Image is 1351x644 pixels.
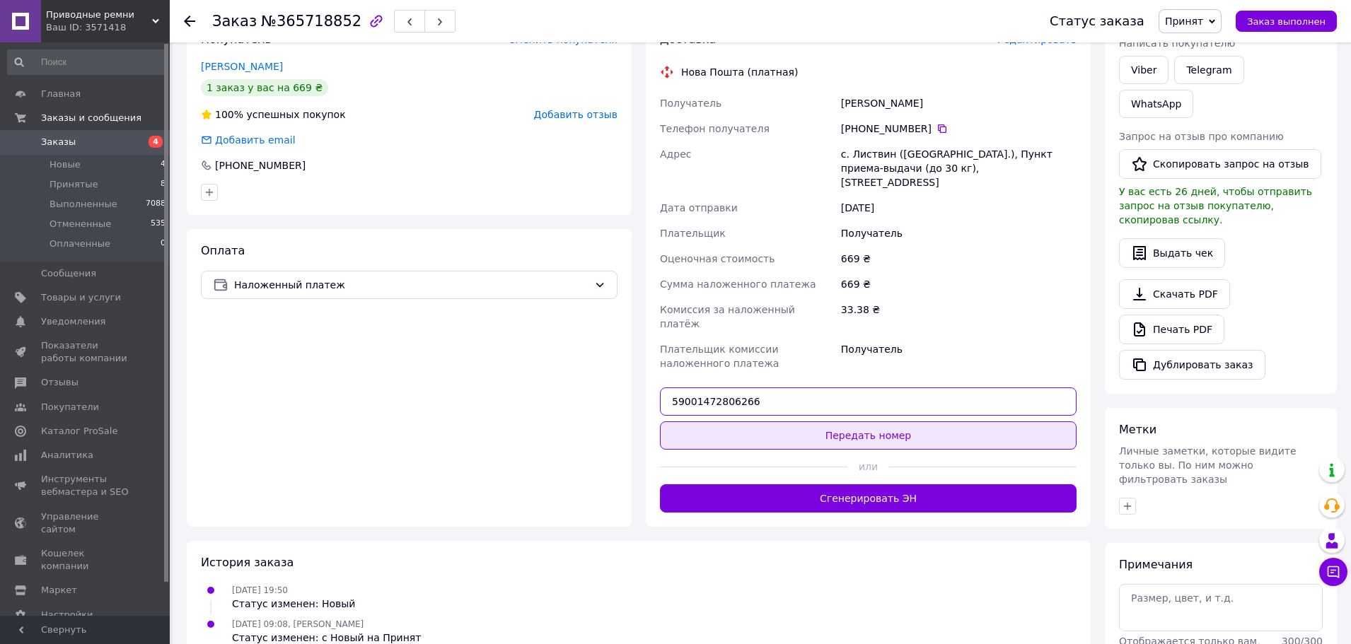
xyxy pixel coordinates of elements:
[660,228,726,239] span: Плательщик
[1165,16,1203,27] span: Принят
[201,33,272,46] span: Покупатель
[660,279,816,290] span: Сумма наложенного платежа
[41,376,79,389] span: Отзывы
[212,13,257,30] span: Заказ
[41,449,93,462] span: Аналитика
[1236,11,1337,32] button: Заказ выполнен
[41,609,93,621] span: Настройки
[660,484,1077,513] button: Сгенерировать ЭН
[847,459,889,474] span: или
[838,195,1079,221] div: [DATE]
[1247,16,1326,27] span: Заказ выполнен
[41,136,76,148] span: Заказы
[41,291,121,304] span: Товары и услуги
[838,297,1079,336] div: 33.38 ₴
[1119,350,1265,380] button: Дублировать заказ
[214,158,307,172] div: [PHONE_NUMBER]
[678,65,801,79] div: Нова Пошта (платная)
[41,473,131,498] span: Инструменты вебмастера и SEO
[146,198,166,211] span: 7088
[1119,423,1156,436] span: Метки
[50,178,98,191] span: Принятые
[660,202,738,213] span: Дата отправки
[660,123,770,134] span: Телефон получателя
[534,109,617,120] span: Добавить отзыв
[161,158,166,171] span: 4
[838,336,1079,376] div: Получатель
[838,271,1079,297] div: 669 ₴
[41,315,105,328] span: Уведомления
[1319,558,1347,586] button: Чат с покупателем
[1119,445,1297,485] span: Личные заметки, которые видите только вы. По ним можно фильтровать заказы
[997,34,1077,45] span: Редактировать
[1119,56,1169,84] a: Viber
[214,133,297,147] div: Добавить email
[1119,315,1224,344] a: Печать PDF
[50,158,81,171] span: Новые
[660,304,795,329] span: Комиссия за наложенный платёж
[161,178,166,191] span: 8
[660,98,721,109] span: Получатель
[151,218,166,230] span: 535
[184,14,195,28] div: Вернуться назад
[201,61,283,72] a: [PERSON_NAME]
[41,510,131,536] span: Управление сайтом
[838,90,1079,116] div: [PERSON_NAME]
[199,133,297,147] div: Добавить email
[41,547,131,573] span: Кошелек компании
[7,49,167,75] input: Поиск
[660,33,716,46] span: Доставка
[1119,238,1225,268] button: Выдать чек
[660,253,775,264] span: Оценочная стоимость
[41,88,81,100] span: Главная
[1119,186,1312,226] span: У вас есть 26 дней, чтобы отправить запрос на отзыв покупателю, скопировав ссылку.
[215,109,243,120] span: 100%
[838,246,1079,271] div: 669 ₴
[232,619,364,629] span: [DATE] 09:08, [PERSON_NAME]
[50,238,110,250] span: Оплаченные
[1119,558,1193,571] span: Примечания
[50,198,117,211] span: Выполненные
[1119,131,1284,142] span: Запрос на отзыв про компанию
[660,421,1077,450] button: Передать номер
[41,425,117,438] span: Каталог ProSale
[1119,90,1193,118] a: WhatsApp
[161,238,166,250] span: 0
[201,244,245,257] span: Оплата
[1119,279,1230,309] a: Скачать PDF
[841,122,1077,136] div: [PHONE_NUMBER]
[838,141,1079,195] div: с. Листвин ([GEOGRAPHIC_DATA].), Пункт приема-выдачи (до 30 кг), [STREET_ADDRESS]
[660,387,1077,416] input: Номер экспресс-накладной
[41,339,131,365] span: Показатели работы компании
[232,585,288,595] span: [DATE] 19:50
[149,136,163,148] span: 4
[1050,14,1144,28] div: Статус заказа
[838,221,1079,246] div: Получатель
[50,218,111,230] span: Отмененные
[46,8,152,21] span: Приводные ремни
[201,79,328,96] div: 1 заказ у вас на 669 ₴
[201,107,346,122] div: успешных покупок
[660,148,691,160] span: Адрес
[660,344,779,369] span: Плательщик комиссии наложенного платежа
[1119,37,1235,49] span: Написать покупателю
[1119,149,1321,179] button: Скопировать запрос на отзыв
[41,267,96,280] span: Сообщения
[1174,56,1243,84] a: Telegram
[46,21,170,34] div: Ваш ID: 3571418
[232,597,355,611] div: Статус изменен: Новый
[234,277,588,293] span: Наложенный платеж
[261,13,361,30] span: №365718852
[41,112,141,124] span: Заказы и сообщения
[201,556,294,569] span: История заказа
[41,401,99,414] span: Покупатели
[41,584,77,597] span: Маркет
